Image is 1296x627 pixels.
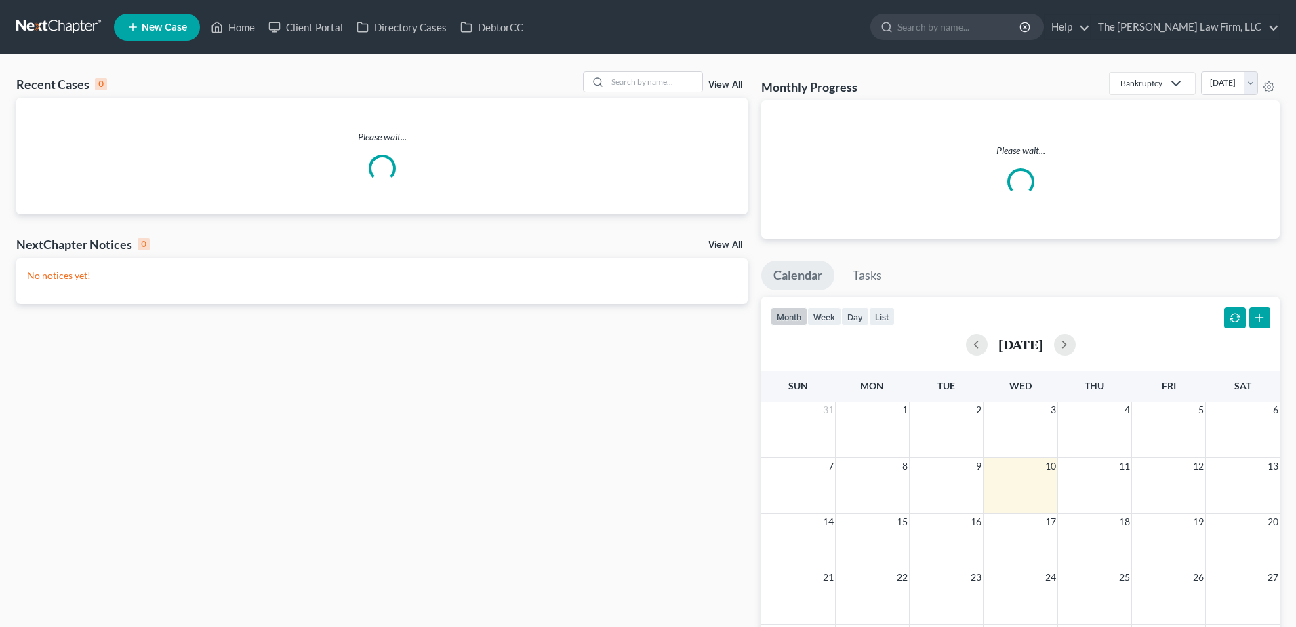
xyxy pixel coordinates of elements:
[350,15,453,39] a: Directory Cases
[901,402,909,418] span: 1
[142,22,187,33] span: New Case
[27,269,737,282] p: No notices yet!
[453,15,530,39] a: DebtorCC
[16,236,150,252] div: NextChapter Notices
[1091,15,1279,39] a: The [PERSON_NAME] Law Firm, LLC
[1272,402,1280,418] span: 6
[1266,514,1280,530] span: 20
[869,307,895,326] button: list
[1049,402,1057,418] span: 3
[772,144,1269,157] p: Please wait...
[1197,402,1205,418] span: 5
[771,307,807,326] button: month
[708,240,742,250] a: View All
[1192,569,1205,586] span: 26
[897,14,1021,39] input: Search by name...
[204,15,262,39] a: Home
[1266,569,1280,586] span: 27
[975,458,983,474] span: 9
[761,261,834,290] a: Calendar
[1192,514,1205,530] span: 19
[1085,380,1104,392] span: Thu
[998,337,1043,351] h2: [DATE]
[1118,569,1131,586] span: 25
[975,402,983,418] span: 2
[1118,514,1131,530] span: 18
[761,79,857,95] h3: Monthly Progress
[969,569,983,586] span: 23
[969,514,983,530] span: 16
[901,458,909,474] span: 8
[1162,380,1176,392] span: Fri
[16,130,748,144] p: Please wait...
[827,458,835,474] span: 7
[1009,380,1032,392] span: Wed
[822,402,835,418] span: 31
[1192,458,1205,474] span: 12
[1234,380,1251,392] span: Sat
[860,380,884,392] span: Mon
[708,80,742,90] a: View All
[1044,514,1057,530] span: 17
[895,514,909,530] span: 15
[262,15,350,39] a: Client Portal
[841,307,869,326] button: day
[138,238,150,250] div: 0
[1045,15,1090,39] a: Help
[1120,77,1162,89] div: Bankruptcy
[822,514,835,530] span: 14
[607,72,702,92] input: Search by name...
[807,307,841,326] button: week
[95,78,107,90] div: 0
[1266,458,1280,474] span: 13
[841,261,894,290] a: Tasks
[788,380,808,392] span: Sun
[1044,458,1057,474] span: 10
[16,76,107,92] div: Recent Cases
[937,380,955,392] span: Tue
[1123,402,1131,418] span: 4
[822,569,835,586] span: 21
[1118,458,1131,474] span: 11
[1044,569,1057,586] span: 24
[895,569,909,586] span: 22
